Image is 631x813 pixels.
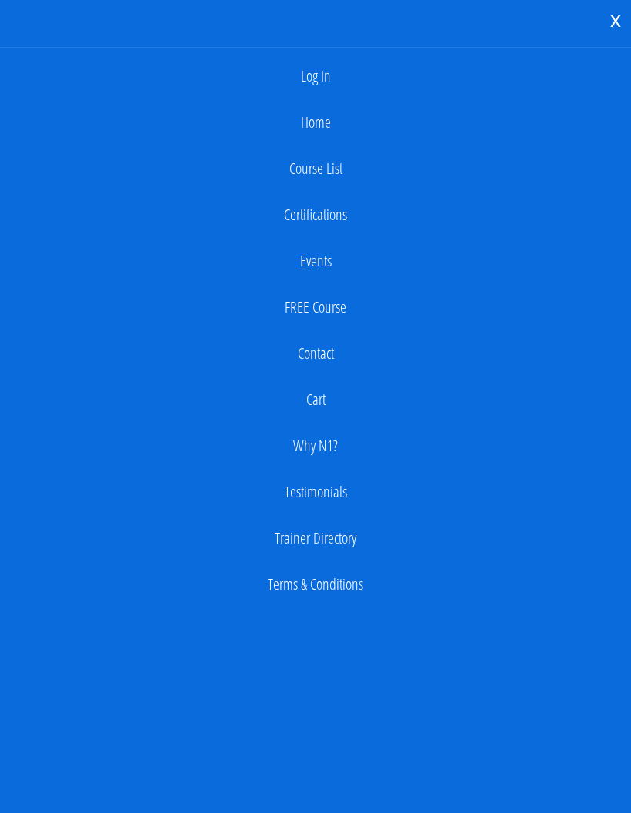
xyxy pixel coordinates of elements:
a: Trainer Directory [8,523,623,554]
a: Contact [8,338,623,369]
a: Course List [8,153,623,184]
a: Home [8,107,623,138]
a: Testimonials [8,477,623,507]
a: FREE Course [8,292,623,323]
a: Log In [8,61,623,92]
div: x [600,4,631,36]
a: Terms & Conditions [8,569,623,600]
a: Certifications [8,199,623,230]
a: Why N1? [8,430,623,461]
a: Cart [8,384,623,415]
a: Events [8,246,623,276]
